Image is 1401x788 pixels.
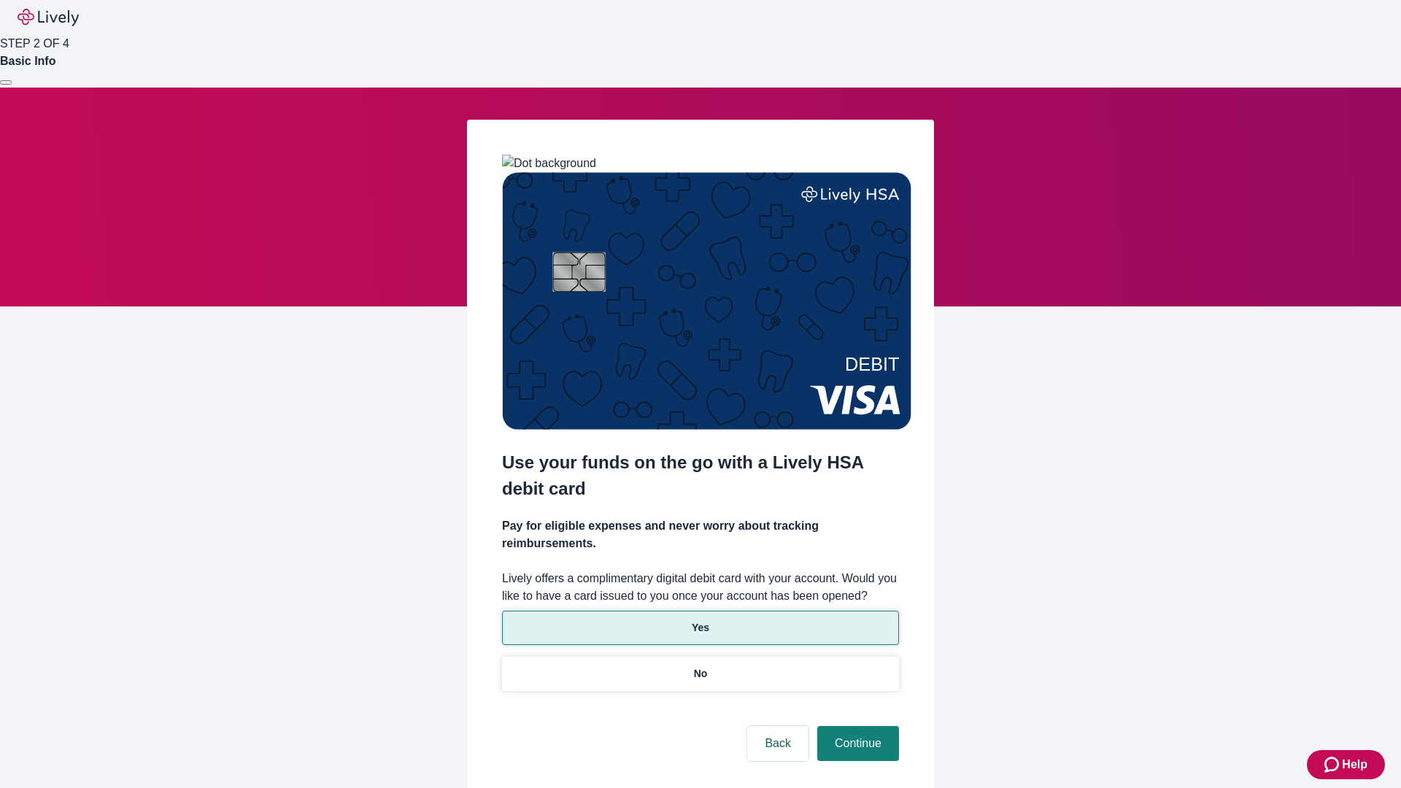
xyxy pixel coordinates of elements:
[692,620,709,636] p: Yes
[747,726,808,761] button: Back
[1324,756,1342,773] svg: Zendesk support icon
[502,449,899,502] h2: Use your funds on the go with a Lively HSA debit card
[694,666,708,681] p: No
[1307,750,1385,779] button: Zendesk support iconHelp
[502,172,911,430] img: Debit card
[502,570,899,605] label: Lively offers a complimentary digital debit card with your account. Would you like to have a card...
[18,9,79,26] img: Lively
[502,657,899,691] button: No
[1342,756,1367,773] span: Help
[817,726,899,761] button: Continue
[502,517,899,552] h4: Pay for eligible expenses and never worry about tracking reimbursements.
[502,155,596,172] img: Dot background
[502,611,899,645] button: Yes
